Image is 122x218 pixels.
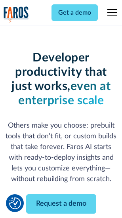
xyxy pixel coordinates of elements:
a: Get a demo [51,4,98,21]
img: Logo of the analytics and reporting company Faros. [4,6,29,23]
img: Revisit consent button [9,197,21,209]
p: Others make you choose: prebuilt tools that don't fit, or custom builds that take forever. Faros ... [4,120,118,185]
a: Request a demo [26,194,96,214]
a: home [4,6,29,23]
button: Cookie Settings [9,197,21,209]
strong: Developer productivity that just works, [11,52,107,92]
div: menu [103,3,118,22]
